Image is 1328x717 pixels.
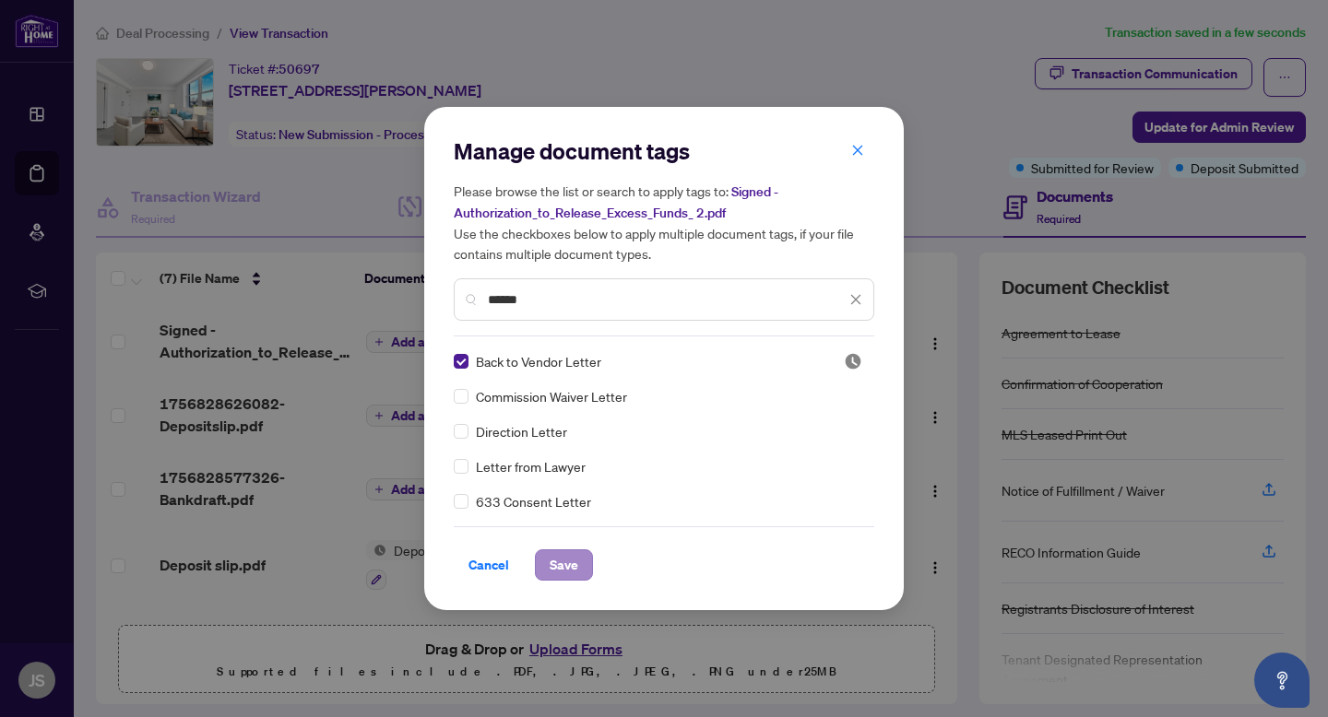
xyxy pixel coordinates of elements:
img: status [844,352,862,370]
h2: Manage document tags [454,136,874,166]
button: Cancel [454,549,524,581]
span: close [851,144,864,157]
button: Open asap [1254,652,1310,708]
span: close [849,293,862,306]
button: Save [535,549,593,581]
h5: Please browse the list or search to apply tags to: Use the checkboxes below to apply multiple doc... [454,181,874,264]
span: 633 Consent Letter [476,491,591,511]
span: Pending Review [844,352,862,370]
span: Save [550,550,578,580]
span: Cancel [468,550,509,580]
span: Letter from Lawyer [476,456,586,476]
span: Back to Vendor Letter [476,351,601,371]
span: Commission Waiver Letter [476,386,627,406]
span: Direction Letter [476,421,567,441]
